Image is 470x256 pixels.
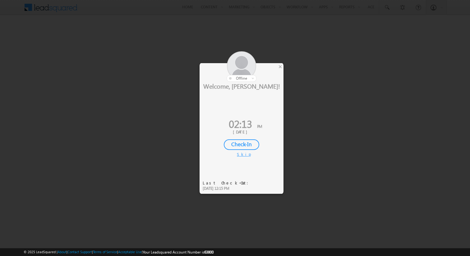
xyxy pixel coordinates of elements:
div: Skip [237,151,246,157]
div: [DATE] 12:15 PM [203,186,252,191]
a: Acceptable Use [118,250,142,254]
span: 02:13 [229,117,252,131]
span: © 2025 LeadSquared | | | | | [24,249,214,255]
span: PM [257,123,262,129]
a: Contact Support [67,250,92,254]
div: [DATE] [204,129,279,135]
a: Terms of Service [93,250,117,254]
span: offline [236,76,247,81]
span: Your Leadsquared Account Number is [143,250,214,254]
span: 63800 [204,250,214,254]
div: × [277,63,283,70]
a: About [58,250,67,254]
div: Welcome, [PERSON_NAME]! [200,82,283,90]
div: Check-In [224,139,259,150]
div: Last Check-Out: [203,180,252,186]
